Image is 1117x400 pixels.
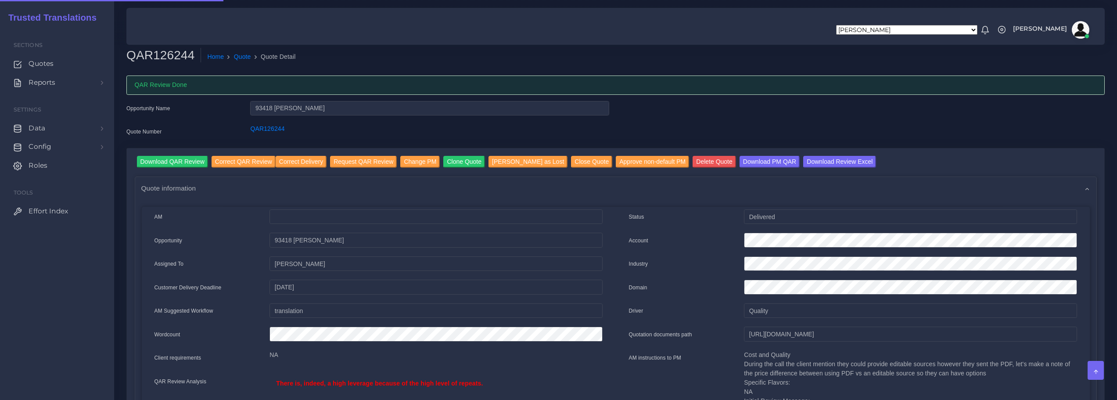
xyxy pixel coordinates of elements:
span: Data [29,123,45,133]
label: Quote Number [126,128,162,136]
input: Change PM [400,156,440,168]
label: Client requirements [154,354,201,362]
a: Trusted Translations [2,11,97,25]
p: There is, indeed, a high leverage because of the high level of repeats. [276,379,596,388]
input: pm [269,256,602,271]
a: Home [207,52,224,61]
input: Download QAR Review [137,156,208,168]
input: Download PM QAR [740,156,800,168]
div: QAR Review Done [126,76,1105,95]
label: Domain [629,284,647,292]
a: QAR126244 [250,125,284,132]
h2: QAR126244 [126,48,201,63]
span: Sections [14,42,43,48]
a: Roles [7,156,108,175]
input: Request QAR Review [330,156,397,168]
input: Correct QAR Review [212,156,276,168]
input: Clone Quote [443,156,485,168]
span: Reports [29,78,55,87]
a: Config [7,137,108,156]
label: Assigned To [154,260,184,268]
a: Reports [7,73,108,92]
input: Download Review Excel [803,156,876,168]
span: Settings [14,106,41,113]
label: Account [629,237,648,245]
li: Quote Detail [251,52,296,61]
span: Config [29,142,51,151]
input: [PERSON_NAME] as Lost [488,156,567,168]
label: Opportunity Name [126,105,170,112]
label: Customer Delivery Deadline [154,284,222,292]
label: AM Suggested Workflow [154,307,213,315]
span: Tools [14,189,33,196]
a: Data [7,119,108,137]
label: AM instructions to PM [629,354,682,362]
span: Quote information [141,183,196,193]
label: Wordcount [154,331,180,339]
span: Roles [29,161,47,170]
label: QAR Review Analysis [154,378,207,386]
span: Quotes [29,59,54,68]
label: AM [154,213,162,221]
span: Effort Index [29,206,68,216]
a: Quotes [7,54,108,73]
input: Correct Delivery [276,156,327,168]
input: Approve non-default PM [616,156,689,168]
a: Quote [234,52,251,61]
label: Quotation documents path [629,331,692,339]
p: NA [269,350,602,360]
span: [PERSON_NAME] [1013,25,1067,32]
label: Status [629,213,644,221]
a: Effort Index [7,202,108,220]
label: Industry [629,260,648,268]
a: [PERSON_NAME]avatar [1009,21,1092,39]
label: Opportunity [154,237,183,245]
input: Delete Quote [693,156,736,168]
h2: Trusted Translations [2,12,97,23]
img: avatar [1072,21,1089,39]
input: Close Quote [571,156,612,168]
div: Quote information [135,177,1096,199]
label: Driver [629,307,643,315]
